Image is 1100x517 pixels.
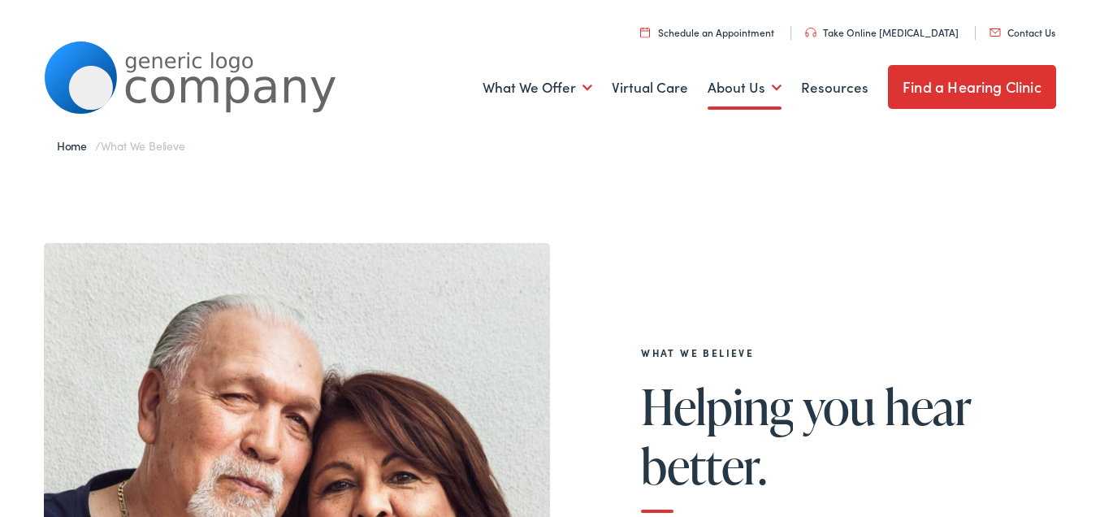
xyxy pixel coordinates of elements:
a: Contact Us [990,25,1055,39]
img: utility icon [990,28,1001,37]
a: What We Offer [483,58,592,118]
span: hear [885,380,972,433]
h2: What We Believe [641,347,1031,358]
img: utility icon [640,27,650,37]
a: Resources [801,58,868,118]
span: you [803,380,876,433]
a: Take Online [MEDICAL_DATA] [805,25,959,39]
a: Find a Hearing Clinic [888,65,1056,109]
span: Helping [641,380,793,433]
span: better. [641,439,766,493]
a: About Us [708,58,782,118]
img: utility icon [805,28,816,37]
a: Virtual Care [612,58,688,118]
a: Schedule an Appointment [640,25,774,39]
